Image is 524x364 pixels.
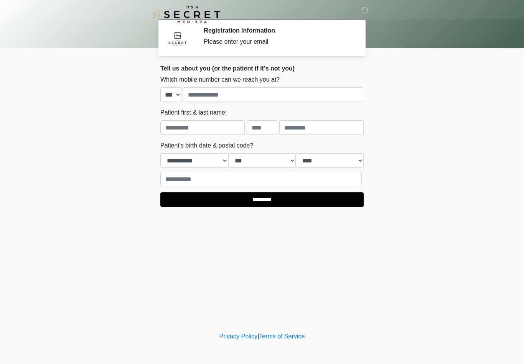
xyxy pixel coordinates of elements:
[259,333,305,339] a: Terms of Service
[257,333,259,339] a: |
[160,141,253,150] label: Patient's birth date & postal code?
[160,108,227,117] label: Patient first & last name:
[153,6,220,23] img: It's A Secret Med Spa Logo
[160,65,364,72] h2: Tell us about you (or the patient if it's not you)
[204,37,352,46] div: Please enter your email
[160,75,280,84] label: Which mobile number can we reach you at?
[204,27,352,34] h2: Registration Information
[219,333,258,339] a: Privacy Policy
[166,27,189,50] img: Agent Avatar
